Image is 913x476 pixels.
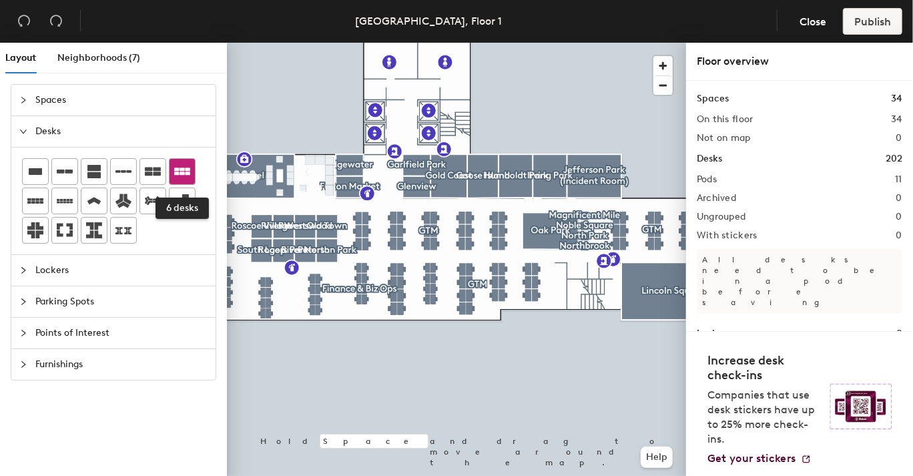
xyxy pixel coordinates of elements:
[641,447,673,468] button: Help
[57,52,140,63] span: Neighborhoods (7)
[356,13,503,29] div: [GEOGRAPHIC_DATA], Floor 1
[896,326,902,341] h1: 0
[35,116,208,147] span: Desks
[19,361,27,369] span: collapsed
[896,212,902,222] h2: 0
[35,85,208,115] span: Spaces
[35,318,208,348] span: Points of Interest
[697,193,736,204] h2: Archived
[697,133,751,144] h2: Not on map
[697,212,746,222] h2: Ungrouped
[35,349,208,380] span: Furnishings
[788,8,838,35] button: Close
[896,193,902,204] h2: 0
[697,230,757,241] h2: With stickers
[697,152,722,166] h1: Desks
[896,230,902,241] h2: 0
[896,133,902,144] h2: 0
[697,174,717,185] h2: Pods
[697,114,753,125] h2: On this floor
[19,128,27,136] span: expanded
[19,96,27,104] span: collapsed
[830,384,892,429] img: Sticker logo
[35,255,208,286] span: Lockers
[707,452,796,465] span: Get your stickers
[169,158,196,185] button: 6 desks
[891,114,902,125] h2: 34
[697,91,729,106] h1: Spaces
[35,286,208,317] span: Parking Spots
[19,266,27,274] span: collapsed
[17,14,31,27] span: undo
[886,152,902,166] h1: 202
[11,8,37,35] button: Undo (⌘ + Z)
[697,249,902,313] p: All desks need to be in a pod before saving
[895,174,902,185] h2: 11
[707,353,822,383] h4: Increase desk check-ins
[5,52,36,63] span: Layout
[43,8,69,35] button: Redo (⌘ + ⇧ + Z)
[707,452,812,465] a: Get your stickers
[707,388,822,447] p: Companies that use desk stickers have up to 25% more check-ins.
[697,53,902,69] div: Floor overview
[19,329,27,337] span: collapsed
[19,298,27,306] span: collapsed
[800,15,826,28] span: Close
[697,326,731,341] h1: Lockers
[891,91,902,106] h1: 34
[843,8,902,35] button: Publish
